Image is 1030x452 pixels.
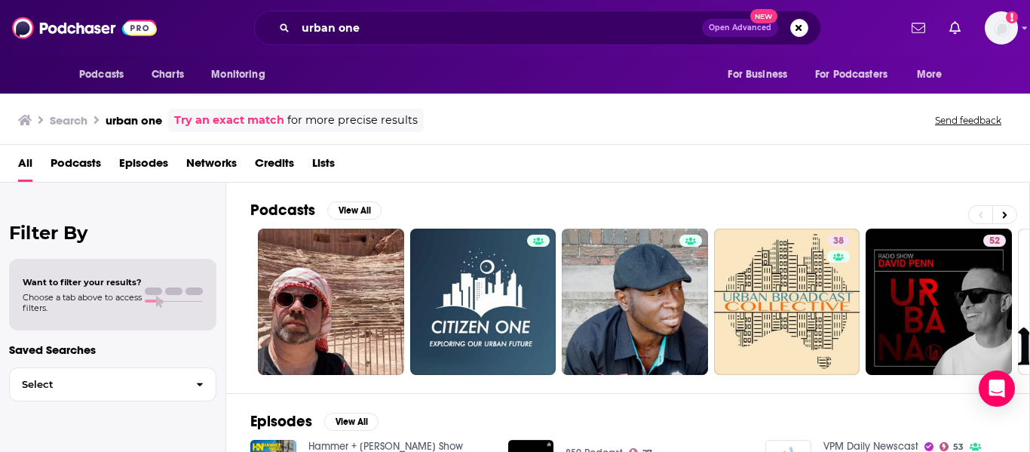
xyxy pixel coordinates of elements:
[12,14,157,42] img: Podchaser - Follow, Share and Rate Podcasts
[250,201,382,220] a: PodcastsView All
[983,235,1006,247] a: 52
[989,234,1000,249] span: 52
[728,64,787,85] span: For Business
[255,151,294,182] a: Credits
[1006,11,1018,23] svg: Add a profile image
[142,60,193,89] a: Charts
[18,151,32,182] a: All
[985,11,1018,45] span: Logged in as Mallory813
[152,64,184,85] span: Charts
[327,201,382,220] button: View All
[940,442,964,451] a: 53
[953,444,964,450] span: 53
[250,412,312,431] h2: Episodes
[119,151,168,182] a: Episodes
[296,16,702,40] input: Search podcasts, credits, & more...
[250,201,315,220] h2: Podcasts
[211,64,265,85] span: Monitoring
[827,235,850,247] a: 38
[917,64,943,85] span: More
[702,19,778,37] button: Open AdvancedNew
[709,24,771,32] span: Open Advanced
[750,9,777,23] span: New
[51,151,101,182] a: Podcasts
[815,64,887,85] span: For Podcasters
[906,15,931,41] a: Show notifications dropdown
[985,11,1018,45] button: Show profile menu
[866,229,1012,375] a: 52
[186,151,237,182] a: Networks
[23,292,142,313] span: Choose a tab above to access filters.
[23,277,142,287] span: Want to filter your results?
[10,380,184,389] span: Select
[254,11,821,45] div: Search podcasts, credits, & more...
[906,60,961,89] button: open menu
[9,343,216,357] p: Saved Searches
[250,412,379,431] a: EpisodesView All
[930,114,1006,127] button: Send feedback
[69,60,143,89] button: open menu
[9,222,216,244] h2: Filter By
[717,60,806,89] button: open menu
[943,15,967,41] a: Show notifications dropdown
[324,413,379,431] button: View All
[106,113,162,128] h3: urban one
[312,151,335,182] a: Lists
[287,112,418,129] span: for more precise results
[174,112,284,129] a: Try an exact match
[201,60,284,89] button: open menu
[985,11,1018,45] img: User Profile
[714,229,860,375] a: 38
[79,64,124,85] span: Podcasts
[833,234,844,249] span: 38
[9,367,216,401] button: Select
[50,113,87,128] h3: Search
[805,60,909,89] button: open menu
[979,371,1015,407] div: Open Intercom Messenger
